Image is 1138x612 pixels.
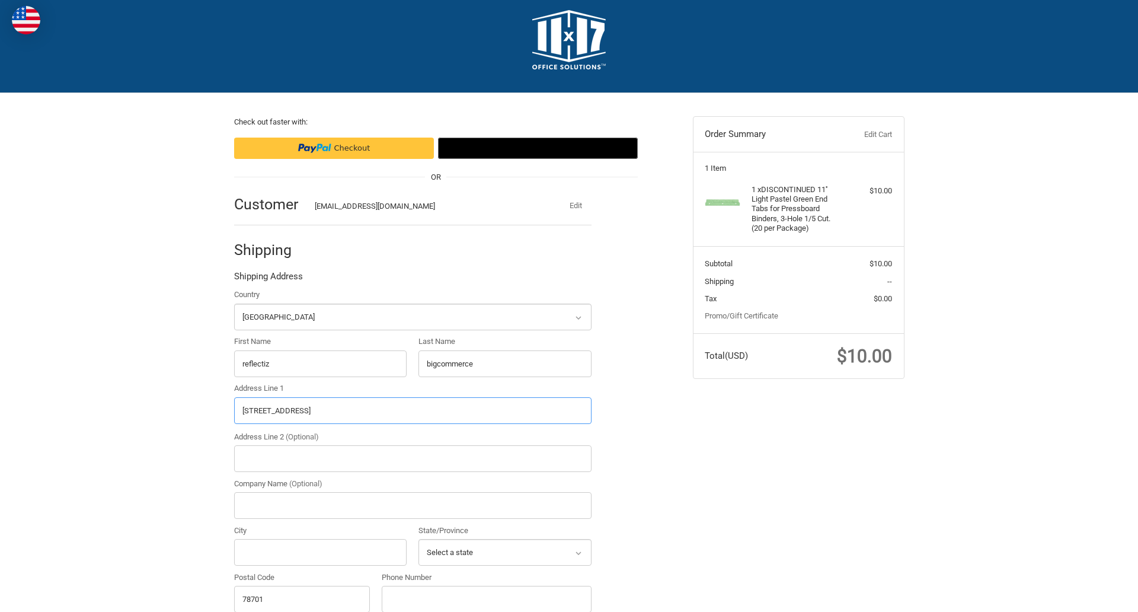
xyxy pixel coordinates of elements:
h4: 1 x DISCONTINUED 11'' Light Pastel Green End Tabs for Pressboard Binders, 3-Hole 1/5 Cut. (20 per... [752,185,842,233]
span: Subtotal [705,259,733,268]
label: City [234,525,407,537]
label: First Name [234,336,407,348]
div: $10.00 [845,185,892,197]
iframe: PayPal-paypal [234,138,434,159]
img: 11x17.com [532,10,606,69]
p: Check out faster with: [234,116,638,128]
span: $0.00 [874,294,892,303]
small: (Optional) [289,479,322,488]
h2: Shipping [234,241,303,259]
span: Tax [705,294,717,303]
h2: Customer [234,195,303,213]
label: Address Line 1 [234,383,592,394]
span: -- [887,277,892,286]
legend: Shipping Address [234,270,303,289]
h3: Order Summary [705,129,833,141]
h3: 1 Item [705,164,892,173]
button: Google Pay [438,138,638,159]
label: Company Name [234,478,592,490]
label: Country [234,289,592,301]
label: State/Province [418,525,592,537]
span: $10.00 [870,259,892,268]
label: Postal Code [234,572,370,584]
a: Promo/Gift Certificate [705,311,778,320]
div: [EMAIL_ADDRESS][DOMAIN_NAME] [315,200,538,212]
label: Phone Number [382,572,592,584]
button: Edit [561,197,592,214]
span: Shipping [705,277,734,286]
span: $10.00 [837,346,892,366]
img: duty and tax information for United States [12,6,40,34]
label: Last Name [418,336,592,348]
label: Address Line 2 [234,431,592,443]
small: (Optional) [286,432,319,441]
span: OR [425,171,447,183]
span: Total (USD) [705,350,748,361]
a: Edit Cart [833,129,892,141]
